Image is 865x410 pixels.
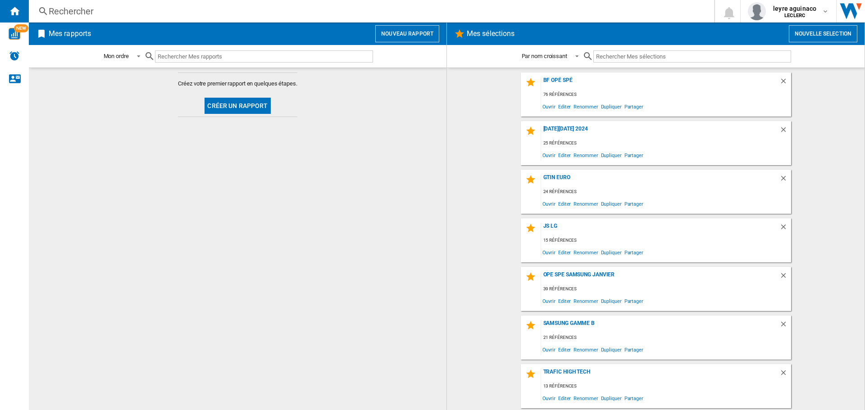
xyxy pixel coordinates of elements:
span: Dupliquer [600,198,623,210]
h2: Mes sélections [465,25,516,42]
span: Editer [557,149,572,161]
div: Samsung gamme B [541,320,779,332]
span: Partager [623,198,645,210]
span: Ouvrir [541,295,557,307]
span: Partager [623,392,645,404]
div: [DATE][DATE] 2024 [541,126,779,138]
span: Partager [623,295,645,307]
div: Mon ordre [104,53,129,59]
div: BF opé spé [541,77,779,89]
input: Rechercher Mes rapports [155,50,373,63]
span: Renommer [572,343,599,356]
span: Dupliquer [600,295,623,307]
input: Rechercher Mes sélections [593,50,791,63]
span: Créez votre premier rapport en quelques étapes. [178,80,297,88]
span: Renommer [572,295,599,307]
div: GTIN EURO [541,174,779,186]
span: Dupliquer [600,392,623,404]
h2: Mes rapports [47,25,93,42]
div: Supprimer [779,271,791,284]
img: wise-card.svg [9,28,20,40]
div: Supprimer [779,77,791,89]
img: profile.jpg [748,2,766,20]
span: Partager [623,100,645,113]
span: Ouvrir [541,343,557,356]
span: Editer [557,392,572,404]
div: 39 références [541,284,791,295]
span: Editer [557,246,572,258]
div: 24 références [541,186,791,198]
div: trafic high tech [541,369,779,381]
span: Ouvrir [541,100,557,113]
div: JS LG [541,223,779,235]
span: Editer [557,100,572,113]
button: Nouvelle selection [789,25,857,42]
div: Supprimer [779,223,791,235]
span: Partager [623,343,645,356]
div: Supprimer [779,320,791,332]
div: 76 références [541,89,791,100]
span: Ouvrir [541,149,557,161]
span: NEW [14,24,28,32]
span: leyre aguinaco [773,4,816,13]
span: Editer [557,295,572,307]
span: Dupliquer [600,246,623,258]
span: Renommer [572,198,599,210]
span: Dupliquer [600,343,623,356]
span: Editer [557,198,572,210]
span: Renommer [572,246,599,258]
span: Dupliquer [600,149,623,161]
span: Partager [623,149,645,161]
div: 15 références [541,235,791,246]
span: Renommer [572,149,599,161]
span: Partager [623,246,645,258]
span: Ouvrir [541,198,557,210]
span: Ouvrir [541,392,557,404]
span: Renommer [572,100,599,113]
img: alerts-logo.svg [9,50,20,61]
button: Créer un rapport [205,98,270,114]
div: 25 références [541,138,791,149]
div: 13 références [541,381,791,392]
b: LECLERC [784,13,805,18]
span: Renommer [572,392,599,404]
span: Editer [557,343,572,356]
div: Supprimer [779,369,791,381]
div: Supprimer [779,174,791,186]
div: OPE SPE SAMSUNG JANVIER [541,271,779,284]
span: Dupliquer [600,100,623,113]
div: Rechercher [49,5,691,18]
div: Par nom croissant [522,53,567,59]
span: Ouvrir [541,246,557,258]
button: Nouveau rapport [375,25,439,42]
div: Supprimer [779,126,791,138]
div: 21 références [541,332,791,343]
